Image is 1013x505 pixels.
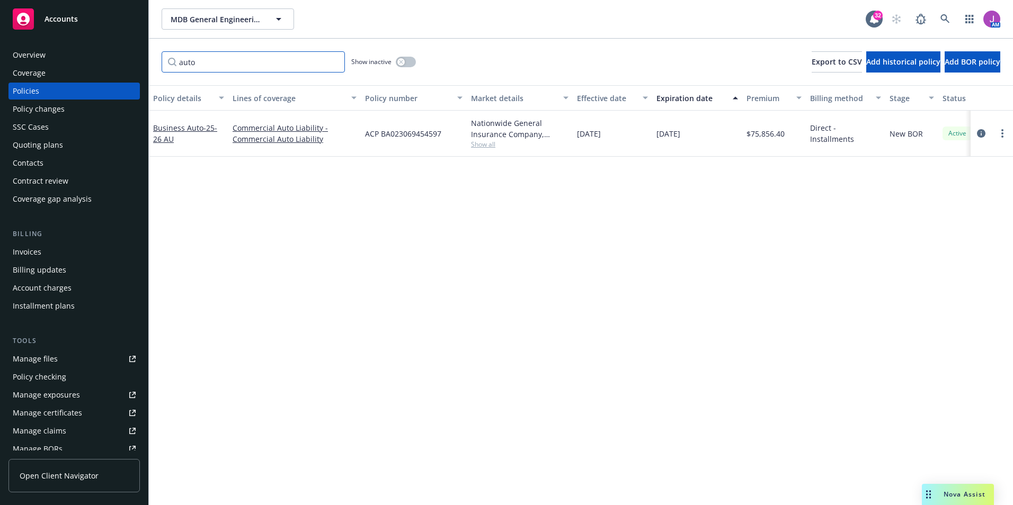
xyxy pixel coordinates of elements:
[471,118,568,140] div: Nationwide General Insurance Company, Nationwide Insurance Company
[8,244,140,260] a: Invoices
[656,93,726,104] div: Expiration date
[656,128,680,139] span: [DATE]
[13,422,66,439] div: Manage claims
[959,8,980,30] a: Switch app
[996,127,1009,140] a: more
[747,128,785,139] span: $75,856.40
[8,119,140,136] a: SSC Cases
[228,85,361,111] button: Lines of coverage
[8,336,140,346] div: Tools
[922,484,994,505] button: Nova Assist
[13,47,46,64] div: Overview
[162,8,294,30] button: MDB General Engineering, Inc
[13,101,65,118] div: Policy changes
[351,57,392,66] span: Show inactive
[747,93,790,104] div: Premium
[935,8,956,30] a: Search
[471,140,568,149] span: Show all
[810,122,881,145] span: Direct - Installments
[8,137,140,154] a: Quoting plans
[162,51,345,73] input: Filter by keyword...
[8,261,140,278] a: Billing updates
[13,386,80,403] div: Manage exposures
[8,4,140,34] a: Accounts
[8,279,140,296] a: Account charges
[149,85,228,111] button: Policy details
[944,490,985,499] span: Nova Assist
[8,173,140,190] a: Contract review
[886,8,907,30] a: Start snowing
[577,128,601,139] span: [DATE]
[8,297,140,314] a: Installment plans
[890,128,923,139] span: New BOR
[8,404,140,421] a: Manage certificates
[910,8,931,30] a: Report a Bug
[947,129,968,138] span: Active
[13,368,66,385] div: Policy checking
[975,127,988,140] a: circleInformation
[812,57,862,67] span: Export to CSV
[471,93,557,104] div: Market details
[8,155,140,172] a: Contacts
[8,83,140,100] a: Policies
[13,297,75,314] div: Installment plans
[983,11,1000,28] img: photo
[13,137,63,154] div: Quoting plans
[8,422,140,439] a: Manage claims
[8,47,140,64] a: Overview
[945,51,1000,73] button: Add BOR policy
[365,128,441,139] span: ACP BA023069454597
[810,93,869,104] div: Billing method
[873,11,883,20] div: 32
[573,85,652,111] button: Effective date
[13,261,66,278] div: Billing updates
[365,93,451,104] div: Policy number
[13,350,58,367] div: Manage files
[20,470,99,481] span: Open Client Navigator
[652,85,742,111] button: Expiration date
[13,119,49,136] div: SSC Cases
[806,85,885,111] button: Billing method
[8,350,140,367] a: Manage files
[13,404,82,421] div: Manage certificates
[885,85,938,111] button: Stage
[890,93,922,104] div: Stage
[13,279,72,296] div: Account charges
[8,191,140,208] a: Coverage gap analysis
[233,122,357,145] a: Commercial Auto Liability - Commercial Auto Liability
[13,191,92,208] div: Coverage gap analysis
[943,93,1007,104] div: Status
[153,93,212,104] div: Policy details
[866,57,940,67] span: Add historical policy
[577,93,636,104] div: Effective date
[467,85,573,111] button: Market details
[8,101,140,118] a: Policy changes
[8,65,140,82] a: Coverage
[13,65,46,82] div: Coverage
[13,155,43,172] div: Contacts
[8,368,140,385] a: Policy checking
[812,51,862,73] button: Export to CSV
[742,85,806,111] button: Premium
[13,244,41,260] div: Invoices
[13,83,39,100] div: Policies
[13,440,63,457] div: Manage BORs
[13,173,68,190] div: Contract review
[866,51,940,73] button: Add historical policy
[8,229,140,239] div: Billing
[45,15,78,23] span: Accounts
[8,440,140,457] a: Manage BORs
[153,123,217,144] a: Business Auto
[361,85,467,111] button: Policy number
[8,386,140,403] a: Manage exposures
[171,14,262,25] span: MDB General Engineering, Inc
[945,57,1000,67] span: Add BOR policy
[233,93,345,104] div: Lines of coverage
[922,484,935,505] div: Drag to move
